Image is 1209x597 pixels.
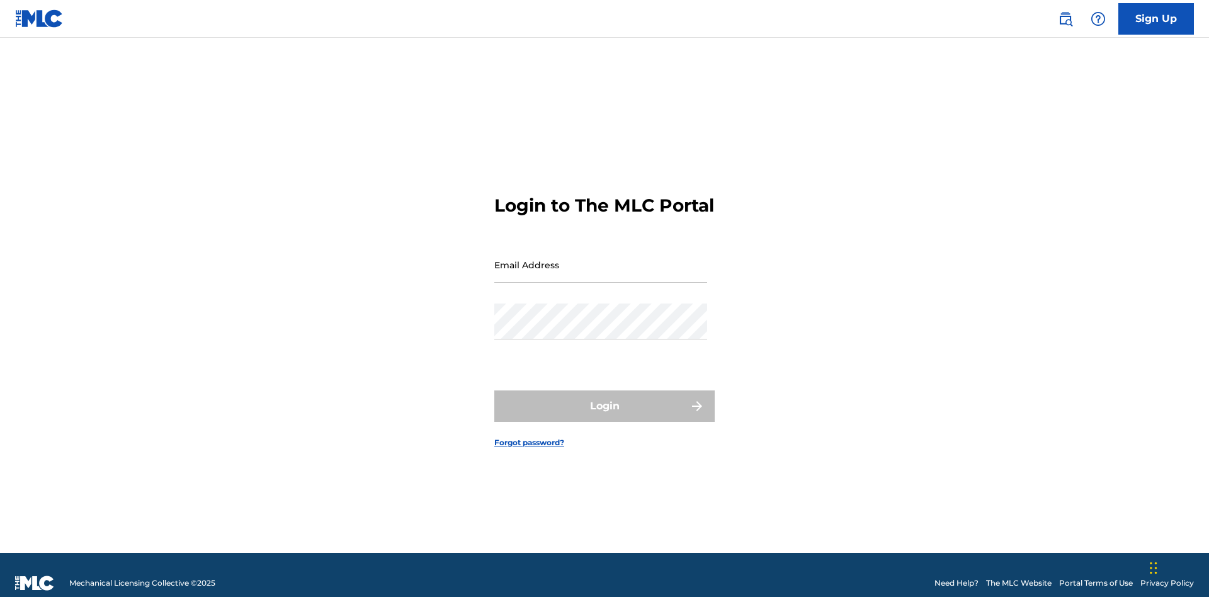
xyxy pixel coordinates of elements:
a: Portal Terms of Use [1059,577,1133,589]
h3: Login to The MLC Portal [494,195,714,217]
a: Forgot password? [494,437,564,448]
a: Public Search [1053,6,1078,31]
div: Help [1086,6,1111,31]
iframe: Chat Widget [1146,537,1209,597]
a: Privacy Policy [1140,577,1194,589]
a: The MLC Website [986,577,1052,589]
img: search [1058,11,1073,26]
a: Sign Up [1118,3,1194,35]
div: Drag [1150,549,1157,587]
span: Mechanical Licensing Collective © 2025 [69,577,215,589]
a: Need Help? [934,577,979,589]
img: MLC Logo [15,9,64,28]
img: help [1091,11,1106,26]
img: logo [15,576,54,591]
